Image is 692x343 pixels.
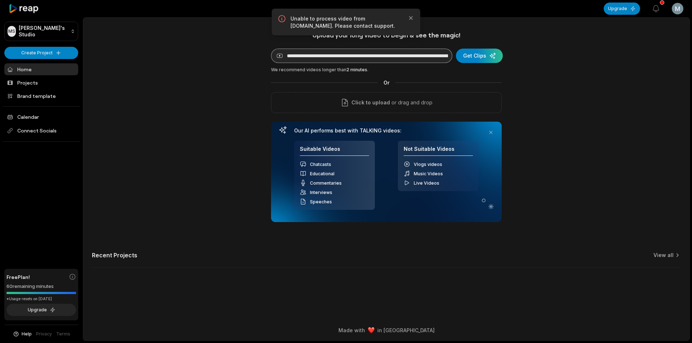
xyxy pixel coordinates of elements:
div: We recommend videos longer than . [271,67,502,73]
span: Help [22,331,32,337]
h3: Our AI performs best with TALKING videos: [294,127,479,134]
span: Vlogs videos [414,162,442,167]
a: Projects [4,77,78,89]
span: Interviews [310,190,332,195]
a: View all [653,252,674,259]
a: Home [4,63,78,75]
a: Terms [56,331,70,337]
button: Create Project [4,47,78,59]
div: 60 remaining minutes [6,283,76,290]
button: Help [13,331,32,337]
span: Chatcasts [310,162,331,167]
span: Or [378,79,395,86]
span: Music Videos [414,171,443,176]
span: Connect Socials [4,124,78,137]
span: Educational [310,171,334,176]
span: Click to upload [351,98,390,107]
h2: Recent Projects [92,252,137,259]
span: Free Plan! [6,273,30,281]
p: [PERSON_NAME]'s Studio [19,25,68,38]
span: 2 minutes [346,67,367,72]
div: *Usage resets on [DATE] [6,296,76,302]
button: Upgrade [604,3,640,15]
p: Unable to process video from [DOMAIN_NAME]. Please contact support. [290,15,402,30]
span: Speeches [310,199,332,204]
p: or drag and drop [390,98,432,107]
h4: Not Suitable Videos [404,146,473,156]
a: Calendar [4,111,78,123]
div: MS [8,26,16,37]
h4: Suitable Videos [300,146,369,156]
span: Commentaries [310,180,342,186]
button: Upgrade [6,304,76,316]
div: Made with in [GEOGRAPHIC_DATA] [90,326,683,334]
span: Live Videos [414,180,439,186]
a: Brand template [4,90,78,102]
button: Get Clips [456,49,503,63]
img: heart emoji [368,327,374,334]
h1: Upload your long video to begin & see the magic! [271,31,502,39]
a: Privacy [36,331,52,337]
